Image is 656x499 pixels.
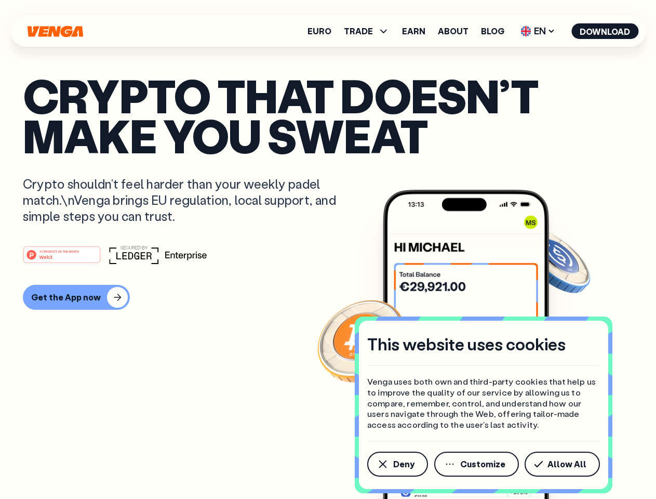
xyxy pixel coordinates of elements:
p: Crypto that doesn’t make you sweat [23,75,633,155]
span: TRADE [344,27,373,35]
span: EN [517,23,559,40]
span: Customize [460,460,505,468]
p: Venga uses both own and third-party cookies that help us to improve the quality of our service by... [367,376,600,430]
img: USDC coin [518,224,593,298]
a: Euro [307,27,331,35]
button: Download [571,23,638,39]
span: Allow All [547,460,586,468]
img: Bitcoin [315,294,409,387]
a: Blog [481,27,504,35]
h4: This website uses cookies [367,333,566,355]
button: Deny [367,452,428,477]
a: #1 PRODUCT OF THE MONTHWeb3 [23,252,101,266]
div: Get the App now [31,292,101,303]
p: Crypto shouldn’t feel harder than your weekly padel match.\nVenga brings EU regulation, local sup... [23,176,351,225]
span: Deny [393,460,414,468]
svg: Home [26,25,84,37]
button: Customize [434,452,519,477]
button: Get the App now [23,285,130,310]
a: About [438,27,468,35]
span: TRADE [344,25,390,37]
tspan: Web3 [39,254,52,259]
a: Get the App now [23,285,633,310]
img: flag-uk [520,26,531,36]
a: Earn [402,27,425,35]
button: Allow All [525,452,600,477]
tspan: #1 PRODUCT OF THE MONTH [39,249,79,253]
